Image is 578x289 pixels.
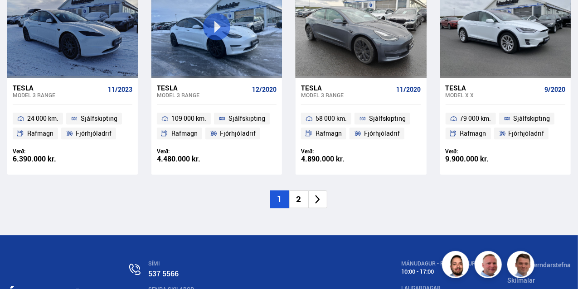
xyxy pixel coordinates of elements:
[13,84,104,92] div: Tesla
[446,155,505,163] div: 9.900.000 kr.
[13,148,73,155] div: Verð:
[7,78,138,175] a: Tesla Model 3 RANGE 11/2023 24 000 km. Sjálfskipting Rafmagn Fjórhjóladrif Verð: 6.390.000 kr.
[476,252,503,280] img: siFngHWaQ9KaOqBr.png
[443,252,471,280] img: nhp88E3Fdnt1Opn2.png
[301,84,393,92] div: Tesla
[252,86,277,93] span: 12/2020
[171,113,206,124] span: 109 000 km.
[148,269,179,279] a: 537 5566
[397,86,421,93] span: 11/2020
[508,128,544,139] span: Fjórhjóladrif
[27,113,58,124] span: 24 000 km.
[301,92,393,98] div: Model 3 RANGE
[513,113,550,124] span: Sjálfskipting
[81,113,117,124] span: Sjálfskipting
[369,113,406,124] span: Sjálfskipting
[270,190,289,208] li: 1
[460,128,486,139] span: Rafmagn
[460,113,491,124] span: 79 000 km.
[171,128,198,139] span: Rafmagn
[157,92,248,98] div: Model 3 RANGE
[364,128,400,139] span: Fjórhjóladrif
[13,155,73,163] div: 6.390.000 kr.
[316,128,342,139] span: Rafmagn
[402,268,476,275] div: 10:00 - 17:00
[402,261,476,267] div: MÁNUDAGUR - FÖSTUDAGUR
[296,78,426,175] a: Tesla Model 3 RANGE 11/2020 58 000 km. Sjálfskipting Rafmagn Fjórhjóladrif Verð: 4.890.000 kr.
[129,264,141,275] img: n0V2lOsqF3l1V2iz.svg
[7,4,34,31] button: Opna LiveChat spjallviðmót
[289,190,308,208] li: 2
[228,113,265,124] span: Sjálfskipting
[446,92,541,98] div: Model X X
[301,155,361,163] div: 4.890.000 kr.
[509,252,536,280] img: FbJEzSuNWCJXmdc-.webp
[148,261,370,267] div: SÍMI
[27,128,53,139] span: Rafmagn
[157,84,248,92] div: Tesla
[157,155,217,163] div: 4.480.000 kr.
[507,276,535,284] a: Skilmalar
[108,86,132,93] span: 11/2023
[151,78,282,175] a: Tesla Model 3 RANGE 12/2020 109 000 km. Sjálfskipting Rafmagn Fjórhjóladrif Verð: 4.480.000 kr.
[440,78,571,175] a: Tesla Model X X 9/2020 79 000 km. Sjálfskipting Rafmagn Fjórhjóladrif Verð: 9.900.000 kr.
[76,128,112,139] span: Fjórhjóladrif
[446,84,541,92] div: Tesla
[301,148,361,155] div: Verð:
[446,148,505,155] div: Verð:
[13,92,104,98] div: Model 3 RANGE
[220,128,256,139] span: Fjórhjóladrif
[544,86,565,93] span: 9/2020
[316,113,347,124] span: 58 000 km.
[157,148,217,155] div: Verð:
